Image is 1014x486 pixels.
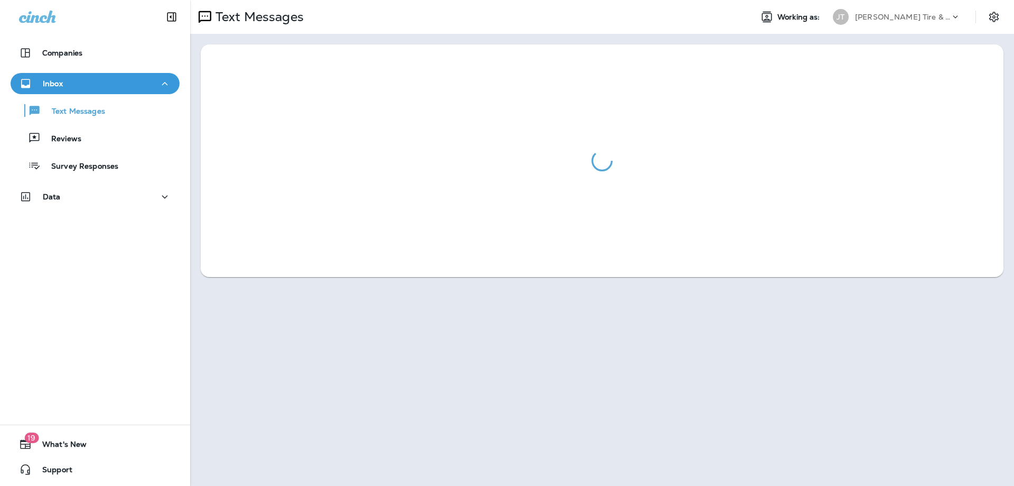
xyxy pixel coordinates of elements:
[41,107,105,117] p: Text Messages
[32,440,87,453] span: What's New
[41,162,118,172] p: Survey Responses
[41,134,81,144] p: Reviews
[43,192,61,201] p: Data
[984,7,1003,26] button: Settings
[11,73,180,94] button: Inbox
[777,13,822,22] span: Working as:
[11,434,180,455] button: 19What's New
[11,186,180,207] button: Data
[32,465,72,478] span: Support
[24,433,39,443] span: 19
[43,79,63,88] p: Inbox
[11,459,180,480] button: Support
[42,49,82,57] p: Companies
[211,9,304,25] p: Text Messages
[833,9,849,25] div: JT
[157,6,186,27] button: Collapse Sidebar
[11,42,180,63] button: Companies
[11,99,180,122] button: Text Messages
[11,154,180,177] button: Survey Responses
[11,127,180,149] button: Reviews
[855,13,950,21] p: [PERSON_NAME] Tire & Auto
